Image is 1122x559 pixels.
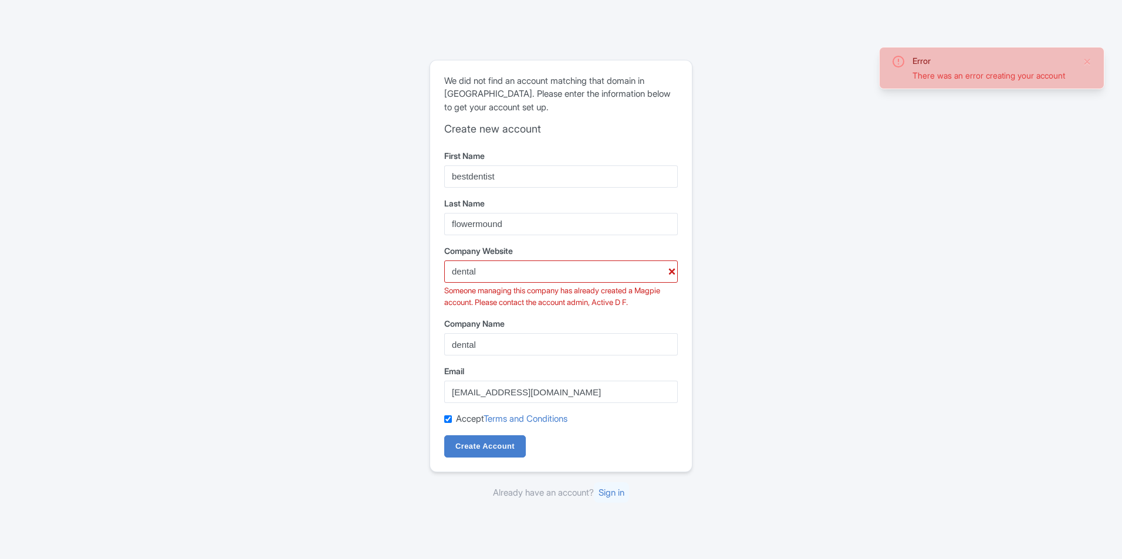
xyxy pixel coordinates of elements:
div: There was an error creating your account [913,69,1073,82]
div: Error [913,55,1073,67]
p: We did not find an account matching that domain in [GEOGRAPHIC_DATA]. Please enter the informatio... [444,74,678,114]
button: Close [1083,55,1092,69]
label: Email [444,365,678,377]
div: Someone managing this company has already created a Magpie account. Please contact the account ad... [444,285,678,308]
a: Terms and Conditions [484,413,567,424]
label: Company Website [444,245,678,257]
div: Already have an account? [430,486,692,500]
label: Accept [456,412,567,426]
label: Last Name [444,197,678,209]
label: Company Name [444,317,678,330]
h2: Create new account [444,123,678,135]
input: username@example.com [444,381,678,403]
input: Create Account [444,435,526,458]
input: example.com [444,260,678,283]
label: First Name [444,150,678,162]
a: Sign in [594,482,629,503]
